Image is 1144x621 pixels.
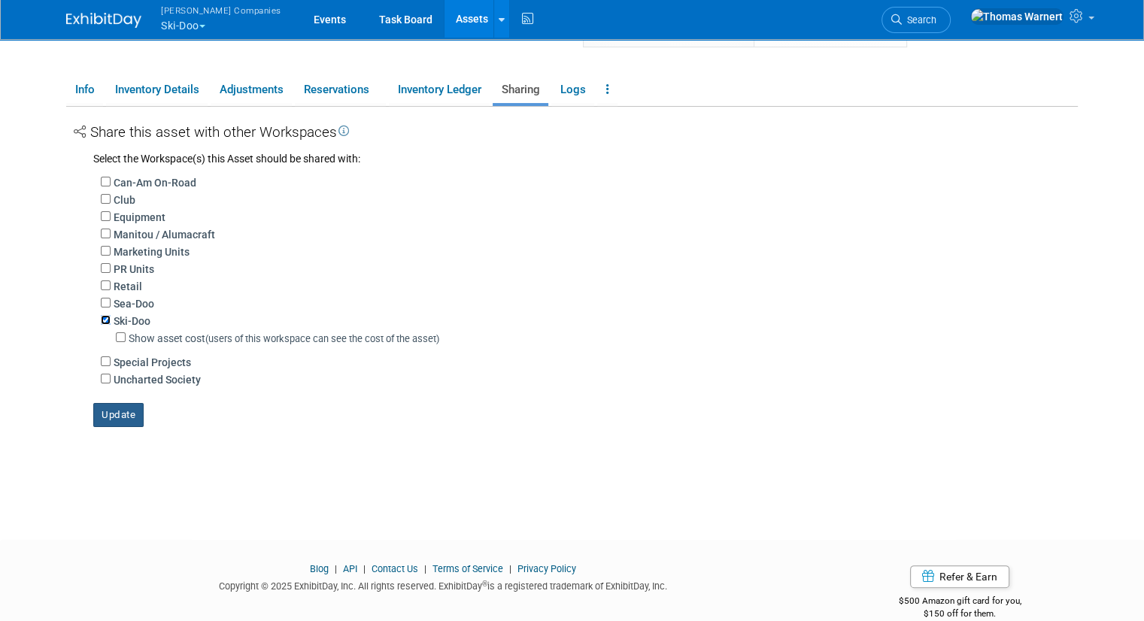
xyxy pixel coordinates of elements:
span: Search [902,14,936,26]
label: Club [114,192,135,208]
label: Manitou / Alumacraft [114,227,215,242]
label: Sea-Doo [114,296,154,311]
div: Select the Workspace(s) this Asset should be shared with: [93,151,1078,166]
img: ExhibitDay [66,13,141,28]
div: $500 Amazon gift card for you, [842,585,1078,619]
span: | [420,563,430,574]
a: Inventory Details [106,77,208,103]
a: Logs [551,77,594,103]
label: Retail [114,279,142,294]
span: (users of this workspace can see the cost of the asset) [205,333,439,344]
span: [PERSON_NAME] Companies [161,2,281,18]
span: | [505,563,515,574]
a: Sharing [493,77,548,103]
button: Update [93,403,144,427]
div: Copyright © 2025 ExhibitDay, Inc. All rights reserved. ExhibitDay is a registered trademark of Ex... [66,576,819,593]
a: Adjustments [211,77,292,103]
span: | [331,563,341,574]
a: Blog [310,563,329,574]
label: Marketing Units [114,244,190,259]
label: Ski-Doo [114,314,150,329]
label: Uncharted Society [114,372,201,387]
a: Refer & Earn [910,565,1009,588]
a: Privacy Policy [517,563,576,574]
a: Info [66,77,103,103]
div: $150 off for them. [842,607,1078,620]
label: PR Units [114,262,154,277]
a: Inventory Ledger [389,77,490,103]
a: Reservations [295,77,386,103]
div: Share this asset with other Workspaces [74,122,1078,142]
label: Special Projects [114,355,191,370]
a: API [343,563,357,574]
label: Can-Am On-Road [114,175,196,190]
a: Contact Us [372,563,418,574]
span: | [360,563,369,574]
img: Thomas Warnert [970,8,1064,25]
label: Show asset cost [129,331,439,346]
a: Search [882,7,951,33]
label: Equipment [114,210,165,225]
a: Terms of Service [432,563,503,574]
sup: ® [482,580,487,588]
